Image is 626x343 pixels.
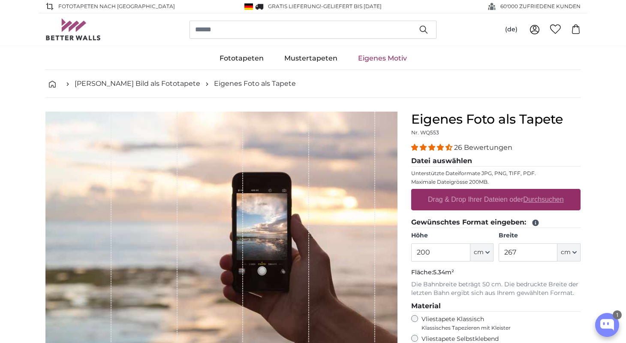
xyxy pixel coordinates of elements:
img: Deutschland [244,3,253,10]
label: Breite [499,231,581,240]
button: (de) [498,22,524,37]
button: Open chatbox [595,313,619,337]
p: Die Bahnbreite beträgt 50 cm. Die bedruckte Breite der letzten Bahn ergibt sich aus Ihrem gewählt... [411,280,581,297]
span: Klassisches Tapezieren mit Kleister [421,325,573,331]
span: cm [561,248,571,257]
span: 5.34m² [433,268,454,276]
a: Eigenes Motiv [348,47,417,70]
span: Nr. WQ553 [411,129,439,136]
a: [PERSON_NAME] Bild als Fototapete [75,79,200,89]
legend: Datei auswählen [411,156,581,167]
nav: breadcrumbs [45,70,581,98]
a: Fototapeten [209,47,274,70]
a: Eigenes Foto als Tapete [214,79,296,89]
span: 26 Bewertungen [454,143,512,152]
div: 1 [613,310,622,319]
legend: Gewünschtes Format eingeben: [411,217,581,228]
p: Fläche: [411,268,581,277]
span: - [321,3,382,9]
img: Betterwalls [45,18,101,40]
button: cm [470,243,494,261]
p: Maximale Dateigrösse 200MB. [411,179,581,185]
legend: Material [411,301,581,312]
label: Höhe [411,231,493,240]
button: cm [557,243,581,261]
span: 60'000 ZUFRIEDENE KUNDEN [500,3,581,10]
span: GRATIS Lieferung! [268,3,321,9]
p: Unterstützte Dateiformate JPG, PNG, TIFF, PDF. [411,170,581,177]
span: 4.54 stars [411,143,454,152]
span: Geliefert bis [DATE] [323,3,382,9]
a: Mustertapeten [274,47,348,70]
h1: Eigenes Foto als Tapete [411,112,581,127]
span: Fototapeten nach [GEOGRAPHIC_DATA] [58,3,175,10]
span: cm [474,248,484,257]
label: Vliestapete Klassisch [421,315,573,331]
